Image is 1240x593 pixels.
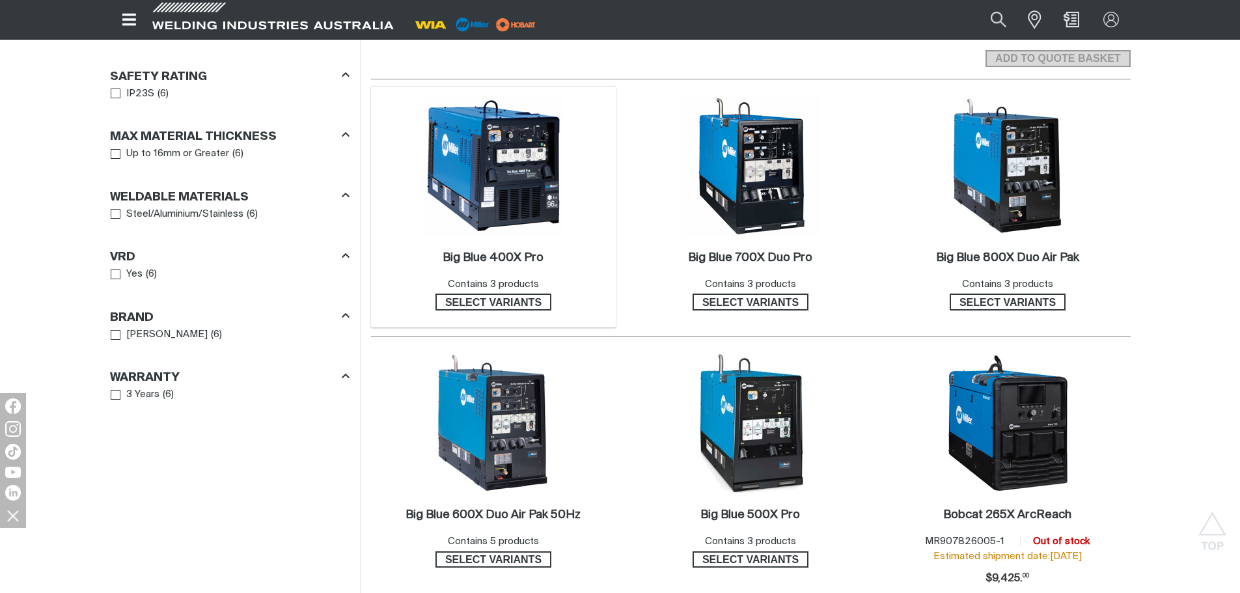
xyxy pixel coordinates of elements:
img: TikTok [5,444,21,460]
span: Steel/Aluminium/Stainless [126,207,243,222]
img: Big Blue 400X Pro [424,96,563,236]
a: Big Blue 500X Pro [700,508,800,523]
button: Scroll to top [1198,512,1227,541]
span: MR907826005-1 [925,536,1004,546]
span: ( 6 ) [146,267,157,282]
a: Big Blue 400X Pro [443,251,544,266]
img: YouTube [5,467,21,478]
span: $9,425. [985,566,1029,592]
div: Contains 3 products [448,277,539,292]
a: IP23S [111,85,155,103]
a: [PERSON_NAME] [111,326,208,344]
img: Instagram [5,421,21,437]
h3: Warranty [110,370,180,385]
div: Safety Rating [110,67,350,85]
span: 3 Years [126,387,159,402]
div: Warranty [110,368,350,386]
aside: Filters [110,2,350,404]
span: Out of stock [1033,536,1090,546]
span: Estimated shipment date: [DATE] [933,551,1082,561]
h3: Safety Rating [110,70,207,85]
div: Contains 5 products [448,534,539,549]
img: LinkedIn [5,485,21,501]
div: Brand [110,308,350,325]
img: Big Blue 600X Duo Air Pak 50Hz [424,353,563,493]
h3: Brand [110,310,154,325]
div: Contains 3 products [705,534,796,549]
img: Facebook [5,398,21,414]
span: Select variants [437,294,550,310]
a: Up to 16mm or Greater [111,145,230,163]
div: Max Material Thickness [110,128,350,145]
button: Search products [976,5,1021,34]
h2: Big Blue 600X Duo Air Pak 50Hz [406,509,581,521]
span: Select variants [694,294,807,310]
span: ( 6 ) [158,87,169,102]
sup: 00 [1023,573,1029,579]
img: Big Blue 800X Duo Air Pak [938,96,1077,236]
ul: Warranty [111,386,349,404]
a: Steel/Aluminium/Stainless [111,206,244,223]
input: Product name or item number... [960,5,1021,34]
span: ADD TO QUOTE BASKET [987,50,1129,67]
h3: Max Material Thickness [110,130,277,145]
span: Up to 16mm or Greater [126,146,229,161]
span: ( 6 ) [247,207,258,222]
h3: Weldable Materials [110,190,249,205]
a: Yes [111,266,143,283]
a: Big Blue 800X Duo Air Pak [936,251,1079,266]
a: Big Blue 700X Duo Pro [688,251,812,266]
img: hide socials [2,504,24,527]
ul: Weldable Materials [111,206,349,223]
h2: Big Blue 500X Pro [700,509,800,521]
a: Shopping cart (0 product(s)) [1061,12,1082,27]
img: Big Blue 700X Duo Pro [681,96,820,236]
h3: VRD [110,250,135,265]
span: [PERSON_NAME] [126,327,208,342]
span: Select variants [437,551,550,568]
button: Add selected products to the shopping cart [985,50,1130,67]
div: Contains 3 products [705,277,796,292]
h2: Bobcat 265X ArcReach [943,509,1071,521]
a: miller [492,20,540,29]
section: Add to cart control [371,35,1131,71]
a: Select variants of Big Blue 700X Duo Pro [693,294,808,310]
img: Big Blue 500X Pro [681,353,820,493]
div: Price [985,566,1029,592]
ul: Safety Rating [111,85,349,103]
span: Select variants [951,294,1064,310]
span: ( 6 ) [232,146,243,161]
a: Select variants of Big Blue 800X Duo Air Pak [950,294,1066,310]
span: ( 6 ) [211,327,222,342]
div: VRD [110,248,350,266]
a: Bobcat 265X ArcReach [943,508,1071,523]
a: Select variants of Big Blue 500X Pro [693,551,808,568]
a: 3 Years [111,386,160,404]
img: miller [492,15,540,34]
h2: Big Blue 800X Duo Air Pak [936,252,1079,264]
ul: Brand [111,326,349,344]
h2: Big Blue 700X Duo Pro [688,252,812,264]
span: ( 6 ) [163,387,174,402]
h2: Big Blue 400X Pro [443,252,544,264]
div: Weldable Materials [110,187,350,205]
img: Bobcat 265X ArcReach [938,353,1077,493]
a: Big Blue 600X Duo Air Pak 50Hz [406,508,581,523]
ul: VRD [111,266,349,283]
a: Select variants of Big Blue 600X Duo Air Pak 50Hz [435,551,551,568]
ul: Max Material Thickness [111,145,349,163]
div: Contains 3 products [962,277,1053,292]
span: Yes [126,267,143,282]
a: Select variants of Big Blue 400X Pro [435,294,551,310]
span: Select variants [694,551,807,568]
span: IP23S [126,87,154,102]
